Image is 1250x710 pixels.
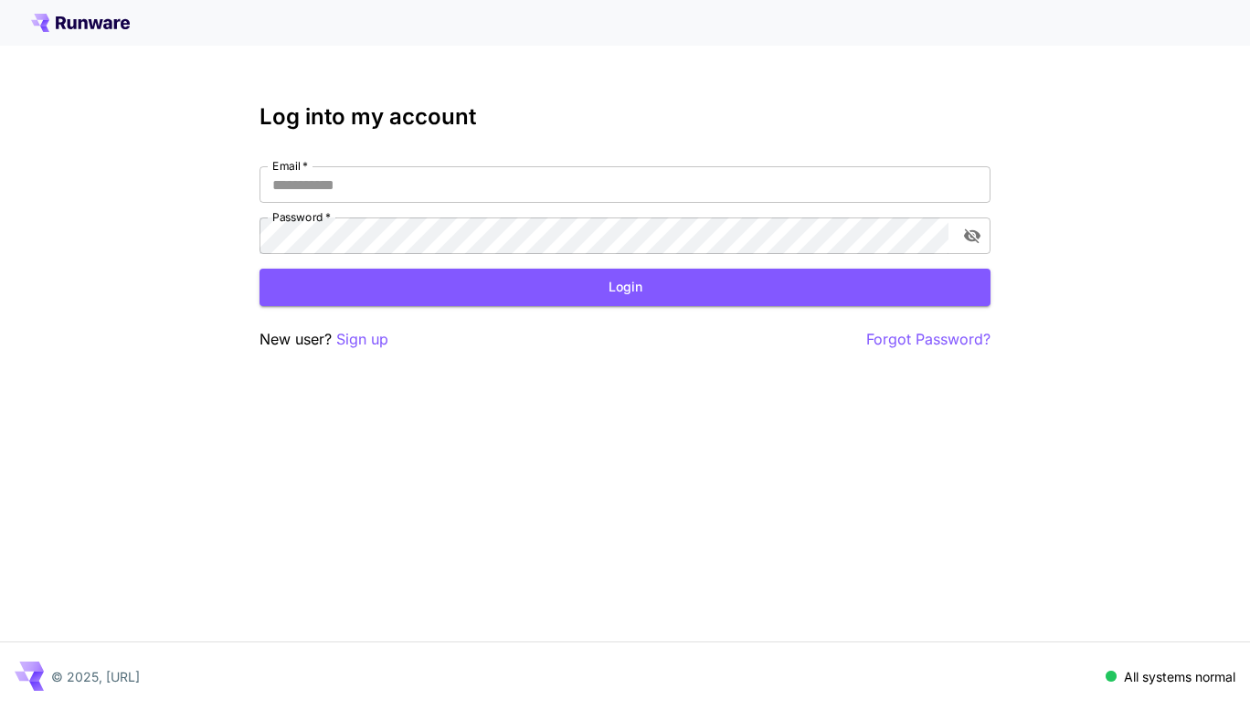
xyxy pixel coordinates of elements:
[336,328,388,351] button: Sign up
[1124,667,1235,686] p: All systems normal
[956,219,989,252] button: toggle password visibility
[260,328,388,351] p: New user?
[51,667,140,686] p: © 2025, [URL]
[260,269,990,306] button: Login
[260,104,990,130] h3: Log into my account
[272,158,308,174] label: Email
[866,328,990,351] button: Forgot Password?
[272,209,331,225] label: Password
